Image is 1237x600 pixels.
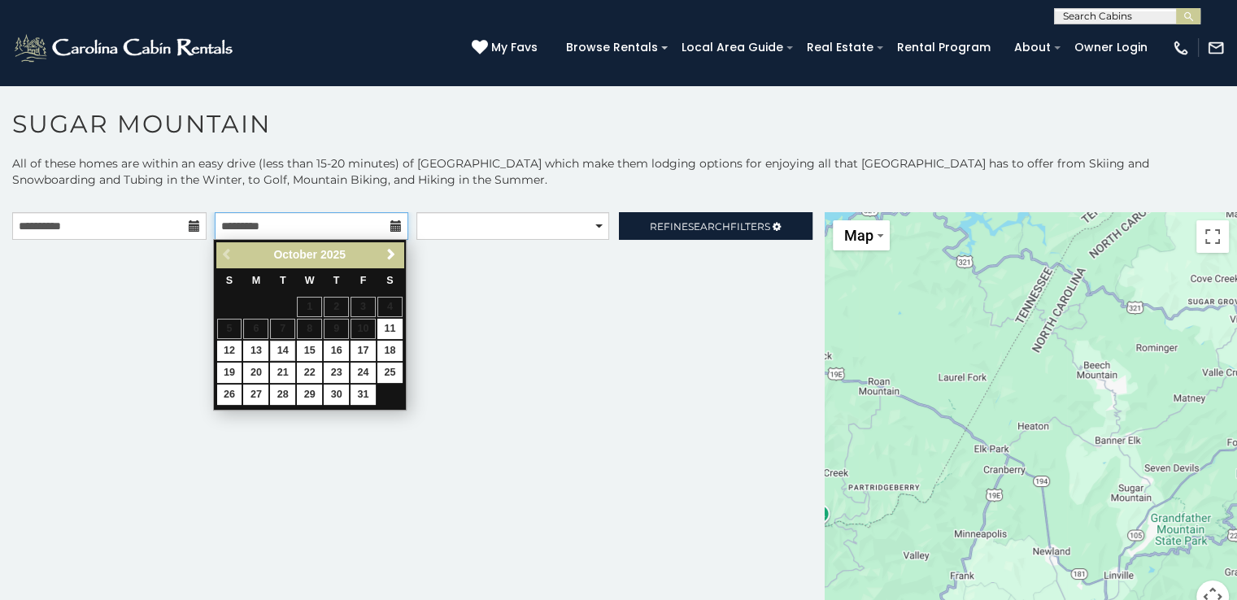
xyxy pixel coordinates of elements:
[673,35,791,60] a: Local Area Guide
[491,39,538,56] span: My Favs
[243,385,268,405] a: 27
[385,248,398,261] span: Next
[650,220,770,233] span: Refine Filters
[351,385,376,405] a: 31
[351,363,376,383] a: 24
[324,341,349,361] a: 16
[386,275,393,286] span: Saturday
[1196,220,1229,253] button: Toggle fullscreen view
[280,275,286,286] span: Tuesday
[377,341,403,361] a: 18
[844,227,873,244] span: Map
[273,248,317,261] span: October
[333,275,340,286] span: Thursday
[381,245,402,265] a: Next
[833,220,890,250] button: Change map style
[351,341,376,361] a: 17
[243,363,268,383] a: 20
[472,39,542,57] a: My Favs
[360,275,367,286] span: Friday
[217,341,242,361] a: 12
[688,220,730,233] span: Search
[558,35,666,60] a: Browse Rentals
[324,363,349,383] a: 23
[320,248,346,261] span: 2025
[297,341,322,361] a: 15
[619,212,813,240] a: RefineSearchFilters
[217,385,242,405] a: 26
[297,385,322,405] a: 29
[377,319,403,339] a: 11
[252,275,261,286] span: Monday
[297,363,322,383] a: 22
[1066,35,1156,60] a: Owner Login
[305,275,315,286] span: Wednesday
[377,363,403,383] a: 25
[243,341,268,361] a: 13
[324,385,349,405] a: 30
[217,363,242,383] a: 19
[1207,39,1225,57] img: mail-regular-white.png
[270,363,295,383] a: 21
[889,35,999,60] a: Rental Program
[270,385,295,405] a: 28
[270,341,295,361] a: 14
[799,35,882,60] a: Real Estate
[1172,39,1190,57] img: phone-regular-white.png
[226,275,233,286] span: Sunday
[12,32,237,64] img: White-1-2.png
[1006,35,1059,60] a: About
